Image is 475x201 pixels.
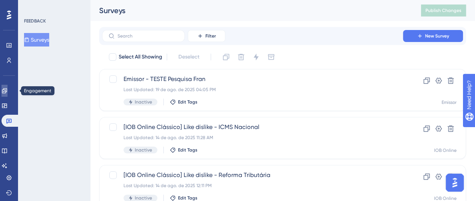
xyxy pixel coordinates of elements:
button: New Survey [403,30,463,42]
div: Last Updated: 14 de ago. de 2025 12:11 PM [124,183,382,189]
span: Publish Changes [425,7,461,13]
button: Edit Tags [170,99,198,105]
span: New Survey [425,33,449,39]
div: Surveys [99,5,402,16]
span: Inactive [135,99,152,105]
span: Need Help? [18,2,47,11]
span: Inactive [135,195,152,201]
div: Last Updated: 19 de ago. de 2025 04:05 PM [124,87,382,93]
iframe: UserGuiding AI Assistant Launcher [443,171,466,194]
div: Last Updated: 14 de ago. de 2025 11:28 AM [124,135,382,141]
div: FEEDBACK [24,18,46,24]
button: Filter [188,30,225,42]
span: Filter [205,33,216,39]
span: Edit Tags [178,147,198,153]
div: IOB Online [434,147,457,153]
input: Search [118,33,178,39]
button: Edit Tags [170,195,198,201]
span: [IOB Online Clássico] Like dislike - Reforma Tributária [124,171,382,180]
span: Inactive [135,147,152,153]
span: Edit Tags [178,195,198,201]
span: Deselect [178,52,199,61]
button: Surveys [24,33,49,46]
span: [IOB Online Clássico] Like dislike - ICMS Nacional [124,123,382,132]
div: Emissor [442,99,457,105]
span: Select All Showing [119,52,162,61]
button: Edit Tags [170,147,198,153]
button: Deselect [172,50,206,64]
span: Emissor - TESTE Pesquisa Fran [124,75,382,84]
span: Edit Tags [178,99,198,105]
button: Publish Changes [421,4,466,16]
